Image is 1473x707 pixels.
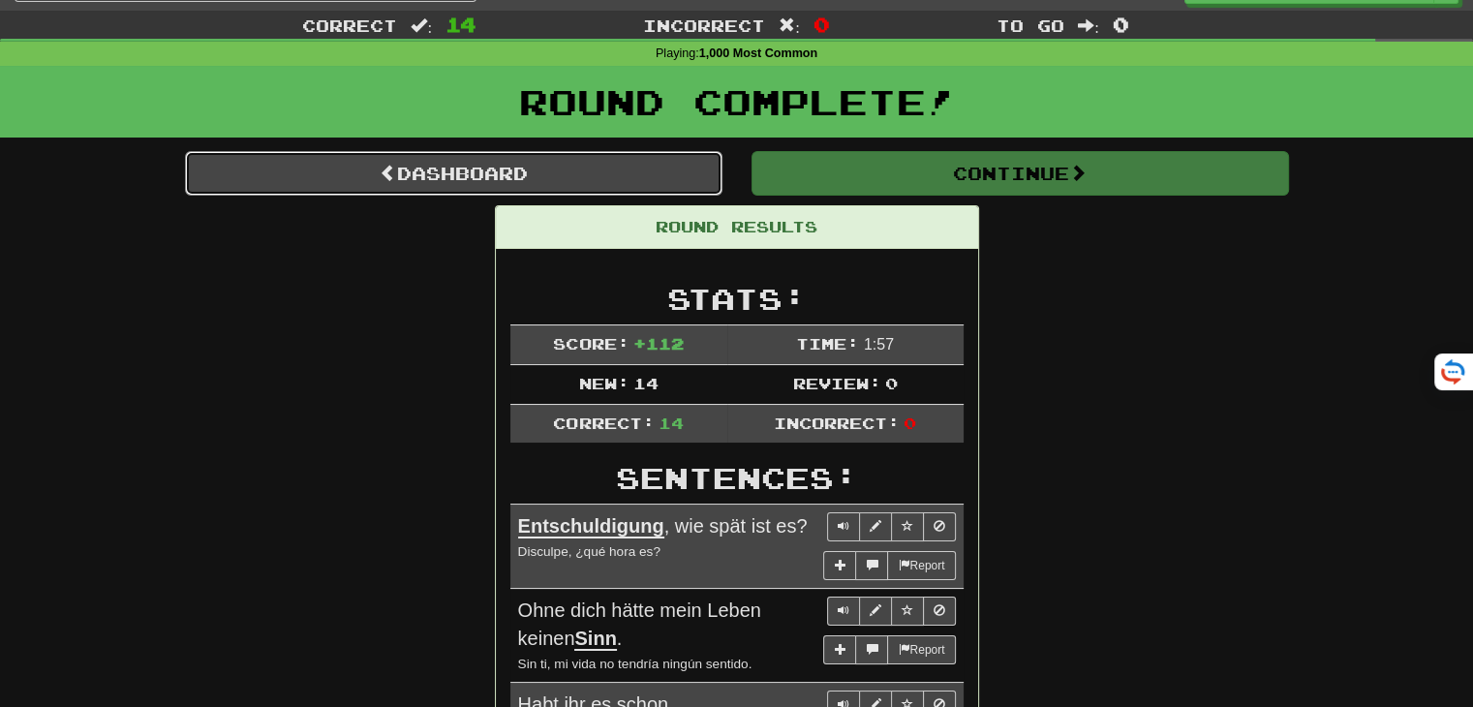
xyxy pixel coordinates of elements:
[823,551,955,580] div: More sentence controls
[891,597,924,626] button: Toggle favorite
[923,597,956,626] button: Toggle ignore
[518,657,752,671] small: Sin ti, mi vida no tendría ningún sentido.
[779,17,800,34] span: :
[864,336,894,353] span: 1 : 57
[411,17,432,34] span: :
[792,374,880,392] span: Review:
[518,599,761,651] span: Ohne dich hätte mein Leben keinen .
[859,512,892,541] button: Edit sentence
[923,512,956,541] button: Toggle ignore
[633,334,684,353] span: + 112
[633,374,659,392] span: 14
[823,551,856,580] button: Add sentence to collection
[904,414,916,432] span: 0
[774,414,900,432] span: Incorrect:
[887,551,955,580] button: Report
[7,82,1466,121] h1: Round Complete!
[823,635,955,664] div: More sentence controls
[518,515,808,538] span: , wie spät ist es?
[827,512,860,541] button: Play sentence audio
[185,151,722,196] a: Dashboard
[823,635,856,664] button: Add sentence to collection
[885,374,898,392] span: 0
[496,206,978,249] div: Round Results
[643,15,765,35] span: Incorrect
[813,13,830,36] span: 0
[796,334,859,353] span: Time:
[699,46,817,60] strong: 1,000 Most Common
[1078,17,1099,34] span: :
[445,13,476,36] span: 14
[1113,13,1129,36] span: 0
[997,15,1064,35] span: To go
[659,414,684,432] span: 14
[510,462,964,494] h2: Sentences:
[518,515,664,538] u: Entschuldigung
[827,512,956,541] div: Sentence controls
[510,283,964,315] h2: Stats:
[518,544,660,559] small: Disculpe, ¿qué hora es?
[574,628,616,651] u: Sinn
[827,597,860,626] button: Play sentence audio
[859,597,892,626] button: Edit sentence
[302,15,397,35] span: Correct
[578,374,629,392] span: New:
[827,597,956,626] div: Sentence controls
[752,151,1289,196] button: Continue
[553,414,654,432] span: Correct:
[891,512,924,541] button: Toggle favorite
[887,635,955,664] button: Report
[553,334,629,353] span: Score:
